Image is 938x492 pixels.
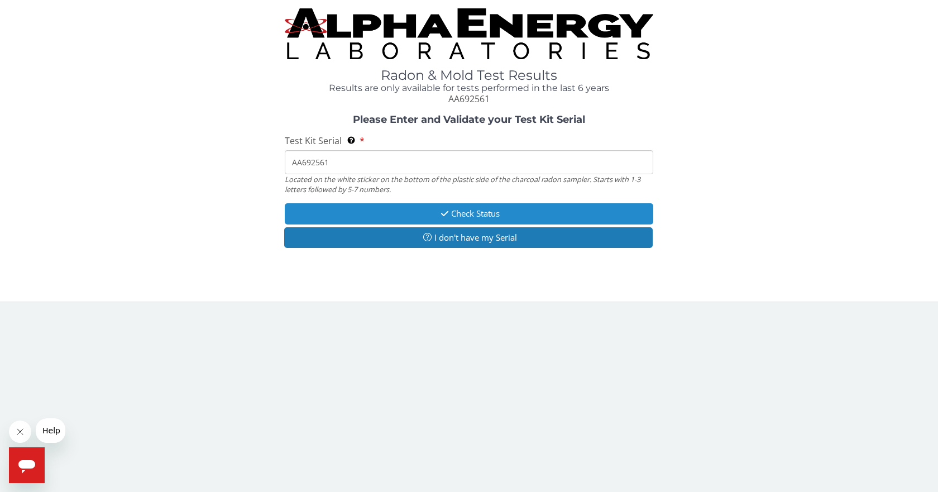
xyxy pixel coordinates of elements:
h1: Radon & Mold Test Results [285,68,653,83]
button: Check Status [285,203,653,224]
div: Located on the white sticker on the bottom of the plastic side of the charcoal radon sampler. Sta... [285,174,653,195]
iframe: Message from company [36,418,65,443]
button: I don't have my Serial [284,227,653,248]
iframe: Close message [9,421,31,443]
h4: Results are only available for tests performed in the last 6 years [285,83,653,93]
img: TightCrop.jpg [285,8,653,59]
strong: Please Enter and Validate your Test Kit Serial [353,113,585,126]
iframe: Button to launch messaging window [9,447,45,483]
span: AA692561 [448,93,490,105]
span: Test Kit Serial [285,135,342,147]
